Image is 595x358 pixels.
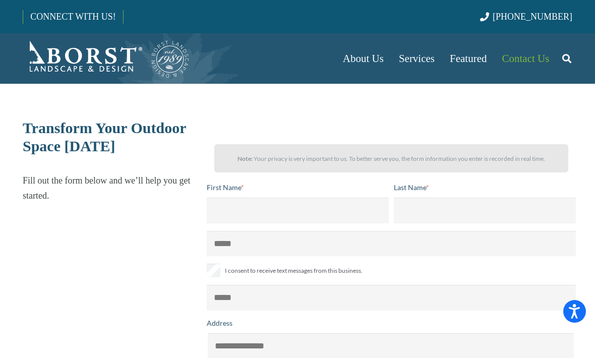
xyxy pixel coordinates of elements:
[480,12,572,22] a: [PHONE_NUMBER]
[207,319,232,327] span: Address
[23,38,190,79] a: Borst-Logo
[557,46,577,71] a: Search
[399,52,435,65] span: Services
[207,183,241,192] span: First Name
[394,198,576,223] input: Last Name*
[335,33,391,84] a: About Us
[207,198,389,223] input: First Name*
[23,173,198,203] p: Fill out the form below and we’ll help you get started.
[23,120,186,154] span: Transform Your Outdoor Space [DATE]
[391,33,442,84] a: Services
[442,33,494,84] a: Featured
[343,52,384,65] span: About Us
[225,265,363,277] span: I consent to receive text messages from this business.
[223,151,559,166] p: Your privacy is very important to us. To better serve you, the form information you enter is reco...
[495,33,557,84] a: Contact Us
[502,52,550,65] span: Contact Us
[493,12,572,22] span: [PHONE_NUMBER]
[207,264,220,277] input: I consent to receive text messages from this business.
[23,5,123,29] a: CONNECT WITH US!
[237,155,253,162] strong: Note:
[450,52,487,65] span: Featured
[394,183,426,192] span: Last Name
